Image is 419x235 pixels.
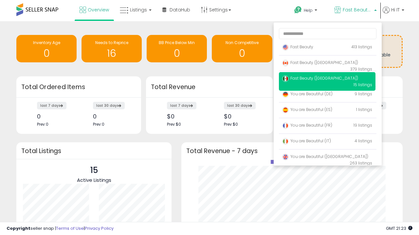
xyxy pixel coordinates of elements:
a: Inventory Age 0 [16,35,77,62]
span: Prev: 0 [93,121,104,127]
p: 15 [77,164,111,177]
span: Help [304,8,313,13]
img: mexico.png [282,75,289,82]
h1: 0 [215,48,269,59]
span: Needs to Reprice [95,40,128,45]
img: germany.png [282,91,289,98]
h3: Total Listings [21,149,167,153]
span: Fast Beauty ([GEOGRAPHIC_DATA]) [282,75,358,81]
span: DataHub [170,7,190,13]
label: last 30 days [93,102,125,109]
img: spain.png [282,107,289,113]
span: Listings [130,7,147,13]
span: BB Price Below Min [159,40,195,45]
a: Privacy Policy [85,225,114,231]
img: usa.png [282,44,289,51]
h3: Total Revenue - 7 days [186,149,398,153]
span: 19 listings [354,122,372,128]
span: Prev: 0 [37,121,48,127]
img: uk.png [282,154,289,160]
img: italy.png [282,138,289,145]
h3: Total Ordered Items [21,83,136,92]
a: Help [289,1,328,21]
span: You are Beautiful (ES) [282,107,332,112]
h1: 16 [85,48,138,59]
a: BB Price Below Min 0 [147,35,207,62]
span: 413 listings [351,44,372,50]
div: $0 [224,113,262,120]
span: Active Listings [77,177,111,183]
span: Fast Beauty ([GEOGRAPHIC_DATA]) [343,7,372,13]
span: Inventory Age [33,40,60,45]
span: Fast Beauty ([GEOGRAPHIC_DATA]) [282,60,358,65]
span: 9 listings [355,91,372,97]
h1: 0 [20,48,73,59]
span: 263 listings [350,160,372,166]
span: You are Beautiful (FR) [282,122,332,128]
span: 15 listings [354,82,372,87]
span: You are Beautiful (IT) [282,138,331,144]
a: Hi IT [383,7,404,21]
a: Needs to Reprice 16 [82,35,142,62]
div: $0 [167,113,205,120]
span: 1 listings [356,107,372,112]
img: canada.png [282,60,289,66]
strong: Copyright [7,225,30,231]
span: 4 listings [355,138,372,144]
label: last 7 days [37,102,66,109]
a: Non Competitive 0 [212,35,272,62]
span: 2025-09-6 21:23 GMT [386,225,412,231]
label: last 30 days [224,102,256,109]
h1: 0 [150,48,204,59]
span: 379 listings [350,66,372,72]
label: last 7 days [167,102,196,109]
a: Terms of Use [56,225,84,231]
span: You are Beautiful ([GEOGRAPHIC_DATA]) [282,154,368,159]
span: Fast Beauty [282,44,313,50]
div: seller snap | | [7,226,114,232]
img: france.png [282,122,289,129]
h3: Total Revenue [151,83,268,92]
span: Prev: $0 [167,121,181,127]
span: Prev: $0 [224,121,238,127]
span: You are Beautiful (DE) [282,91,333,97]
span: Hi IT [391,7,400,13]
span: Overview [88,7,109,13]
div: 0 [37,113,74,120]
div: 0 [93,113,130,120]
span: Non Competitive [226,40,259,45]
i: Get Help [294,6,302,14]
